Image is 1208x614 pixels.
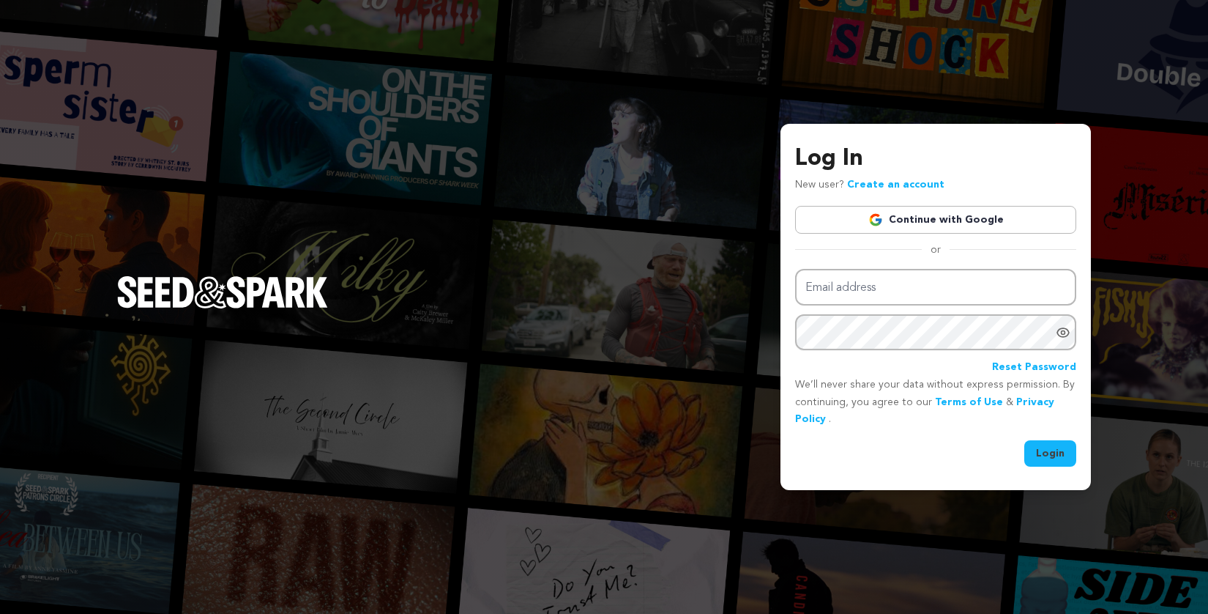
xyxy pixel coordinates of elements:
[992,359,1076,377] a: Reset Password
[847,180,944,190] a: Create an account
[795,206,1076,234] a: Continue with Google
[795,141,1076,177] h3: Log In
[795,377,1076,429] p: We’ll never share your data without express permission. By continuing, you agree to our & .
[1024,440,1076,467] button: Login
[935,397,1003,407] a: Terms of Use
[868,212,883,227] img: Google logo
[795,177,944,194] p: New user?
[922,243,950,257] span: or
[795,269,1076,306] input: Email address
[117,276,328,308] img: Seed&Spark Logo
[1056,325,1070,340] a: Show password as plain text. Warning: this will display your password on the screen.
[117,276,328,338] a: Seed&Spark Homepage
